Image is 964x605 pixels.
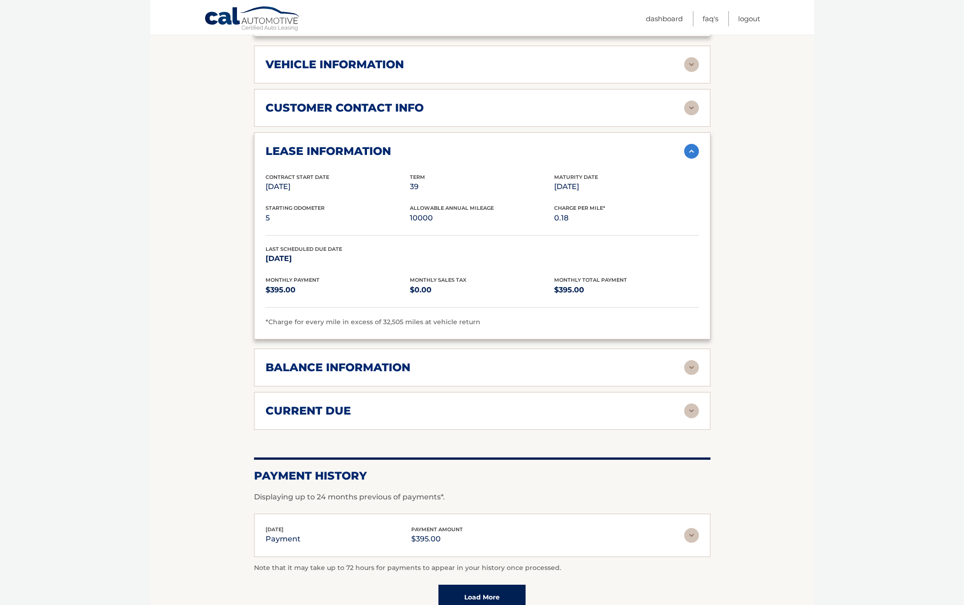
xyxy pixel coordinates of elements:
span: Maturity Date [554,174,598,180]
h2: vehicle information [266,58,404,71]
p: payment [266,533,301,546]
img: accordion-rest.svg [684,403,699,418]
span: Monthly Sales Tax [410,277,467,283]
p: $395.00 [411,533,463,546]
img: accordion-rest.svg [684,528,699,543]
span: Monthly Payment [266,277,319,283]
span: payment amount [411,526,463,533]
h2: lease information [266,144,391,158]
img: accordion-rest.svg [684,360,699,375]
h2: balance information [266,361,410,374]
img: accordion-rest.svg [684,101,699,115]
a: Dashboard [646,11,683,26]
span: Charge Per Mile* [554,205,605,211]
p: $395.00 [266,284,410,297]
span: Contract Start Date [266,174,329,180]
p: $0.00 [410,284,554,297]
p: 10000 [410,212,554,225]
span: Last Scheduled Due Date [266,246,342,252]
img: accordion-rest.svg [684,57,699,72]
h2: Payment History [254,469,710,483]
span: *Charge for every mile in excess of 32,505 miles at vehicle return [266,318,480,326]
p: $395.00 [554,284,698,297]
span: Monthly Total Payment [554,277,627,283]
span: Allowable Annual Mileage [410,205,494,211]
p: [DATE] [554,180,698,193]
p: 5 [266,212,410,225]
span: Starting Odometer [266,205,325,211]
p: [DATE] [266,180,410,193]
span: Term [410,174,425,180]
span: [DATE] [266,526,284,533]
img: accordion-active.svg [684,144,699,159]
a: Cal Automotive [204,6,301,33]
p: [DATE] [266,252,410,265]
p: Note that it may take up to 72 hours for payments to appear in your history once processed. [254,563,710,574]
h2: customer contact info [266,101,424,115]
a: FAQ's [703,11,718,26]
a: Logout [738,11,760,26]
p: 39 [410,180,554,193]
h2: current due [266,404,351,418]
p: 0.18 [554,212,698,225]
p: Displaying up to 24 months previous of payments*. [254,492,710,503]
